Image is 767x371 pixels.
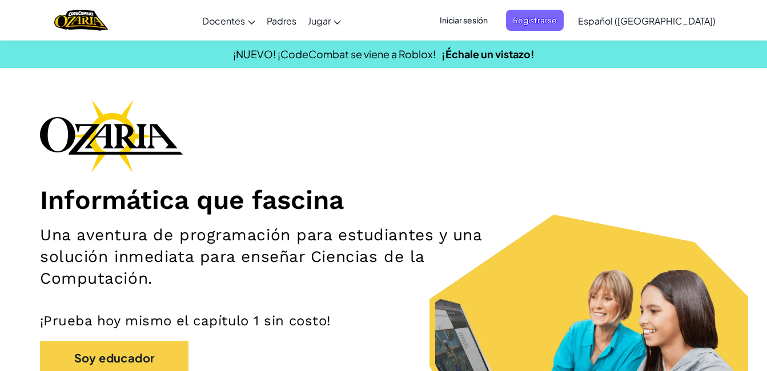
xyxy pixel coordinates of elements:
a: Español ([GEOGRAPHIC_DATA]) [572,5,721,36]
span: Jugar [308,15,331,27]
h1: Informática que fascina [40,184,727,216]
img: Home [54,9,107,32]
a: Docentes [196,5,261,36]
a: Jugar [302,5,347,36]
img: Ozaria branding logo [40,99,183,172]
h2: Una aventura de programación para estudiantes y una solución inmediata para enseñar Ciencias de l... [40,224,500,289]
span: ¡NUEVO! ¡CodeCombat se viene a Roblox! [233,47,436,61]
button: Registrarse [506,10,564,31]
a: Padres [261,5,302,36]
button: Iniciar sesión [433,10,495,31]
p: ¡Prueba hoy mismo el capítulo 1 sin costo! [40,312,727,329]
a: ¡Échale un vistazo! [441,47,535,61]
span: Español ([GEOGRAPHIC_DATA]) [578,15,716,27]
span: Docentes [202,15,245,27]
a: Ozaria by CodeCombat logo [54,9,107,32]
